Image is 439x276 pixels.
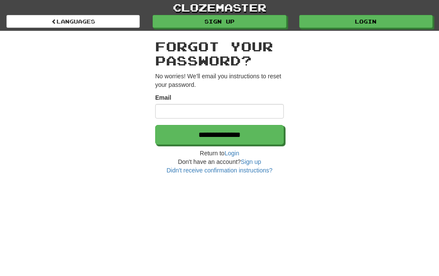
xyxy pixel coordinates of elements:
[6,15,140,28] a: Languages
[155,39,284,68] h2: Forgot your password?
[155,72,284,89] p: No worries! We’ll email you instructions to reset your password.
[241,158,261,165] a: Sign up
[153,15,286,28] a: Sign up
[299,15,433,28] a: Login
[155,149,284,175] div: Return to Don't have an account?
[225,150,239,157] a: Login
[155,93,171,102] label: Email
[166,167,272,174] a: Didn't receive confirmation instructions?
